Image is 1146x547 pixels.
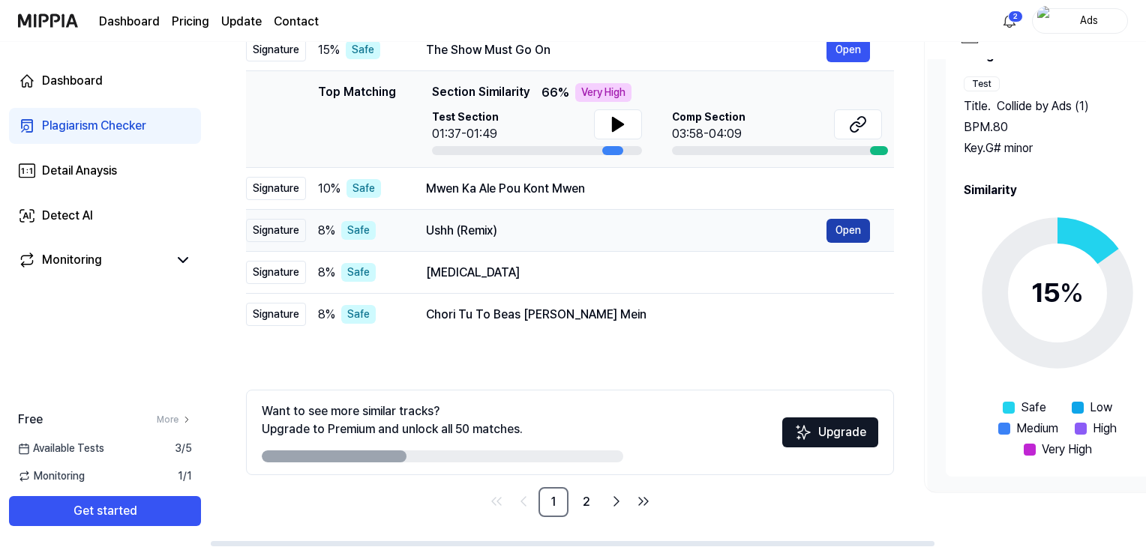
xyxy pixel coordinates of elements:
[246,38,306,61] div: Signature
[1016,420,1058,438] span: Medium
[9,108,201,144] a: Plagiarism Checker
[1037,6,1055,36] img: profile
[1000,12,1018,30] img: 알림
[221,13,262,31] a: Update
[631,489,655,513] a: Go to last page
[826,38,870,62] button: Open
[42,72,103,90] div: Dashboard
[1008,10,1023,22] div: 2
[426,222,826,240] div: Ushh (Remix)
[341,305,376,324] div: Safe
[246,303,306,326] div: Signature
[42,162,117,180] div: Detail Anaysis
[9,496,201,526] button: Get started
[157,413,192,426] a: More
[246,487,894,517] nav: pagination
[782,430,878,444] a: SparklesUpgrade
[964,118,1143,136] div: BPM. 80
[997,97,1089,115] span: Collide by Ads (1)
[99,13,160,31] a: Dashboard
[794,423,812,441] img: Sparkles
[964,76,1000,91] div: Test
[175,441,192,456] span: 3 / 5
[9,63,201,99] a: Dashboard
[178,468,192,484] span: 1 / 1
[1093,420,1117,438] span: High
[318,222,335,240] span: 8 %
[604,489,628,513] a: Go to next page
[172,13,209,31] a: Pricing
[541,84,569,102] span: 66 %
[1042,441,1092,459] span: Very High
[964,97,991,115] span: Title .
[42,251,102,269] div: Monitoring
[538,487,568,517] a: 1
[246,177,306,200] div: Signature
[274,13,319,31] a: Contact
[318,41,340,59] span: 15 %
[346,179,381,198] div: Safe
[1060,276,1084,309] span: %
[432,109,499,125] span: Test Section
[1032,8,1128,34] button: profileAds
[426,306,870,324] div: Chori Tu To Beas [PERSON_NAME] Mein
[318,180,340,198] span: 10 %
[318,306,335,324] span: 8 %
[9,153,201,189] a: Detail Anaysis
[484,489,508,513] a: Go to first page
[432,125,499,143] div: 01:37-01:49
[18,251,168,269] a: Monitoring
[9,198,201,234] a: Detect AI
[672,109,745,125] span: Comp Section
[826,219,870,243] button: Open
[18,411,43,429] span: Free
[511,489,535,513] a: Go to previous page
[672,125,745,143] div: 03:58-04:09
[341,263,376,282] div: Safe
[42,207,93,225] div: Detect AI
[318,83,396,155] div: Top Matching
[346,40,380,59] div: Safe
[18,468,85,484] span: Monitoring
[18,441,104,456] span: Available Tests
[426,264,870,282] div: [MEDICAL_DATA]
[426,180,870,198] div: Mwen Ka Ale Pou Kont Mwen
[246,219,306,242] div: Signature
[964,139,1143,157] div: Key. G# minor
[262,402,523,438] div: Want to see more similar tracks? Upgrade to Premium and unlock all 50 matches.
[1060,12,1118,28] div: Ads
[341,221,376,240] div: Safe
[42,117,146,135] div: Plagiarism Checker
[426,41,826,59] div: The Show Must Go On
[318,264,335,282] span: 8 %
[1021,399,1046,417] span: Safe
[1090,399,1112,417] span: Low
[997,9,1021,33] button: 알림2
[782,417,878,447] button: Upgrade
[246,261,306,284] div: Signature
[571,487,601,517] a: 2
[575,83,631,102] div: Very High
[432,83,529,102] span: Section Similarity
[1031,273,1084,313] div: 15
